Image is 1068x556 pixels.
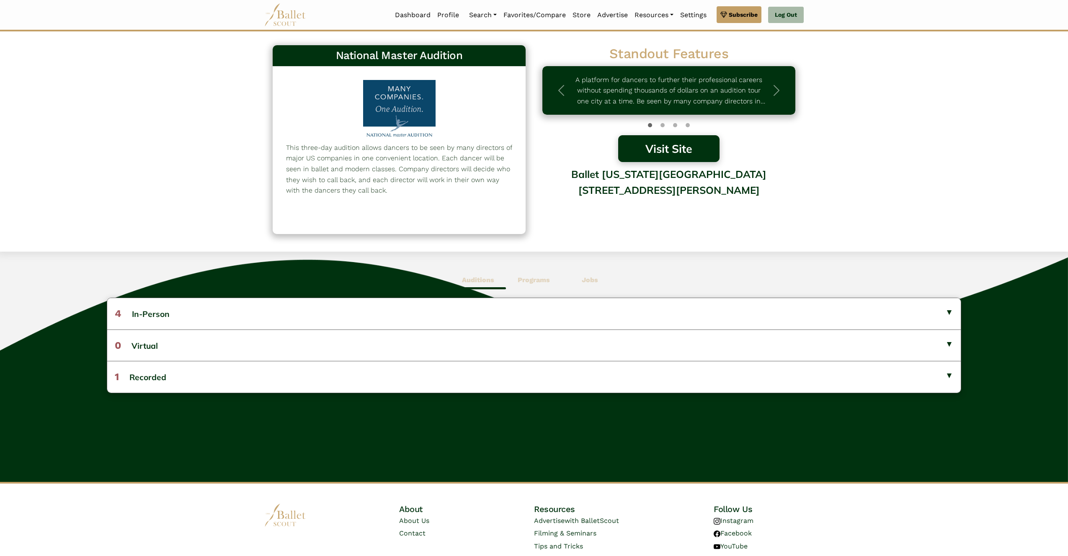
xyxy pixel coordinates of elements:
[582,276,598,284] b: Jobs
[500,6,569,24] a: Favorites/Compare
[594,6,631,24] a: Advertise
[729,10,758,19] span: Subscribe
[392,6,434,24] a: Dashboard
[720,10,727,19] img: gem.svg
[714,517,753,525] a: Instagram
[279,49,519,63] h3: National Master Audition
[714,518,720,525] img: instagram logo
[534,504,669,515] h4: Resources
[717,6,761,23] a: Subscribe
[714,530,720,537] img: facebook logo
[399,529,426,537] a: Contact
[107,329,961,361] button: 0Virtual
[569,6,594,24] a: Store
[677,6,710,24] a: Settings
[434,6,462,24] a: Profile
[399,504,489,515] h4: About
[107,298,961,329] button: 4In-Person
[714,543,720,550] img: youtube logo
[768,7,804,23] a: Log Out
[534,542,583,550] a: Tips and Tricks
[107,361,961,392] button: 1Recorded
[466,6,500,24] a: Search
[714,504,804,515] h4: Follow Us
[264,504,306,527] img: logo
[660,119,665,131] button: Slide 1
[115,308,121,319] span: 4
[714,542,748,550] a: YouTube
[399,517,429,525] a: About Us
[572,75,766,107] p: A platform for dancers to further their professional careers without spending thousands of dollar...
[534,529,596,537] a: Filming & Seminars
[115,371,119,383] span: 1
[542,162,795,225] div: Ballet [US_STATE][GEOGRAPHIC_DATA][STREET_ADDRESS][PERSON_NAME]
[534,517,619,525] a: Advertisewith BalletScout
[714,529,752,537] a: Facebook
[542,45,795,63] h2: Standout Features
[286,142,512,196] p: This three-day audition allows dancers to be seen by many directors of major US companies in one ...
[462,276,494,284] b: Auditions
[648,119,652,131] button: Slide 0
[115,340,121,351] span: 0
[518,276,550,284] b: Programs
[686,119,690,131] button: Slide 3
[565,517,619,525] span: with BalletScout
[631,6,677,24] a: Resources
[673,119,677,131] button: Slide 2
[618,135,720,162] button: Visit Site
